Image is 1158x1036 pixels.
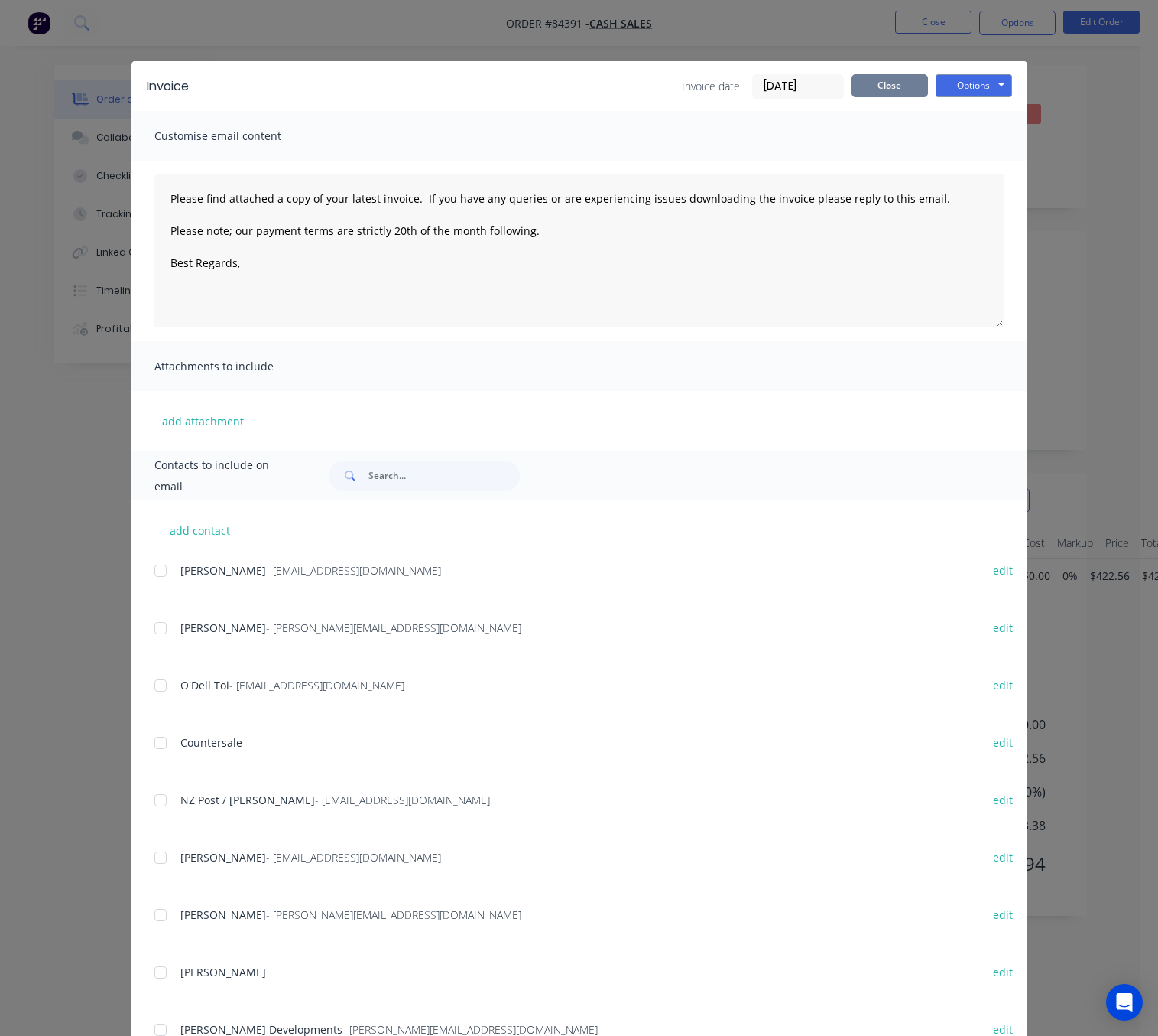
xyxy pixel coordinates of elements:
[180,735,242,750] span: Countersale
[1106,984,1143,1021] div: Open Intercom Messenger
[266,850,441,865] span: - [EMAIL_ADDRESS][DOMAIN_NAME]
[851,74,928,97] button: Close
[147,77,189,96] div: Invoice
[984,675,1022,696] button: edit
[180,678,229,692] span: O'Dell Toi
[266,621,521,635] span: - [PERSON_NAME][EMAIL_ADDRESS][DOMAIN_NAME]
[180,965,266,979] span: [PERSON_NAME]
[682,78,740,94] span: Invoice date
[229,678,404,692] span: - [EMAIL_ADDRESS][DOMAIN_NAME]
[984,617,1022,638] button: edit
[984,962,1022,982] button: edit
[154,519,246,542] button: add contact
[180,907,266,922] span: [PERSON_NAME]
[315,793,490,807] span: - [EMAIL_ADDRESS][DOMAIN_NAME]
[936,74,1012,97] button: Options
[154,356,323,377] span: Attachments to include
[984,560,1022,581] button: edit
[154,454,291,497] span: Contacts to include on email
[368,461,520,491] input: Search...
[984,847,1022,868] button: edit
[984,732,1022,753] button: edit
[266,563,441,578] span: - [EMAIL_ADDRESS][DOMAIN_NAME]
[180,850,266,865] span: [PERSON_NAME]
[154,125,323,147] span: Customise email content
[266,907,521,922] span: - [PERSON_NAME][EMAIL_ADDRESS][DOMAIN_NAME]
[180,793,315,807] span: NZ Post / [PERSON_NAME]
[180,621,266,635] span: [PERSON_NAME]
[180,563,266,578] span: [PERSON_NAME]
[154,409,251,432] button: add attachment
[984,904,1022,925] button: edit
[154,174,1004,327] textarea: Please find attached a copy of your latest invoice. If you have any queries or are experiencing i...
[984,790,1022,810] button: edit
